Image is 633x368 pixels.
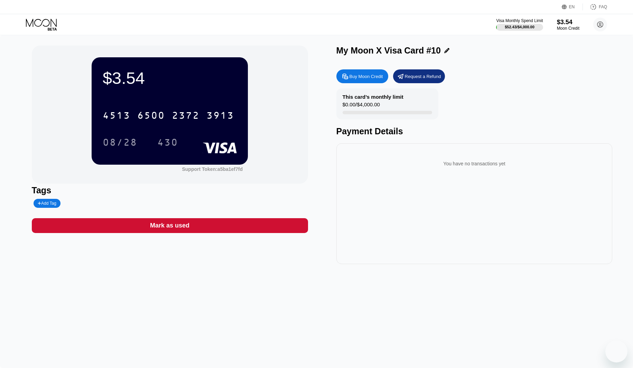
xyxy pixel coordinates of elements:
div: Visa Monthly Spend Limit [496,18,543,23]
div: Support Token:a5ba1ef7fd [182,166,243,172]
div: 08/28 [97,134,142,151]
div: You have no transactions yet [342,154,607,173]
div: Tags [32,185,308,195]
div: Add Tag [38,201,56,206]
div: $3.54 [103,68,237,88]
div: Payment Details [336,126,613,136]
div: 4513650023723913 [99,107,238,124]
div: Buy Moon Credit [350,74,383,79]
div: 430 [152,134,183,151]
iframe: Кнопка запуска окна обмена сообщениями [605,340,627,362]
div: FAQ [583,3,607,10]
div: Add Tag [34,199,60,208]
div: Request a Refund [393,69,445,83]
div: Request a Refund [405,74,441,79]
div: 6500 [137,111,165,122]
div: Mark as used [32,218,308,233]
div: $3.54Moon Credit [557,19,579,31]
div: This card’s monthly limit [343,94,403,100]
div: FAQ [599,4,607,9]
div: $52.43 / $4,000.00 [505,25,534,29]
div: 08/28 [103,138,137,149]
div: Visa Monthly Spend Limit$52.43/$4,000.00 [496,18,543,31]
div: EN [562,3,583,10]
div: Buy Moon Credit [336,69,388,83]
div: 430 [157,138,178,149]
div: Moon Credit [557,26,579,31]
div: 4513 [103,111,130,122]
div: Mark as used [150,222,189,230]
div: $0.00 / $4,000.00 [343,101,380,111]
div: $3.54 [557,19,579,26]
div: Support Token: a5ba1ef7fd [182,166,243,172]
div: 2372 [172,111,199,122]
div: 3913 [206,111,234,122]
div: EN [569,4,575,9]
div: My Moon X Visa Card #10 [336,46,441,56]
